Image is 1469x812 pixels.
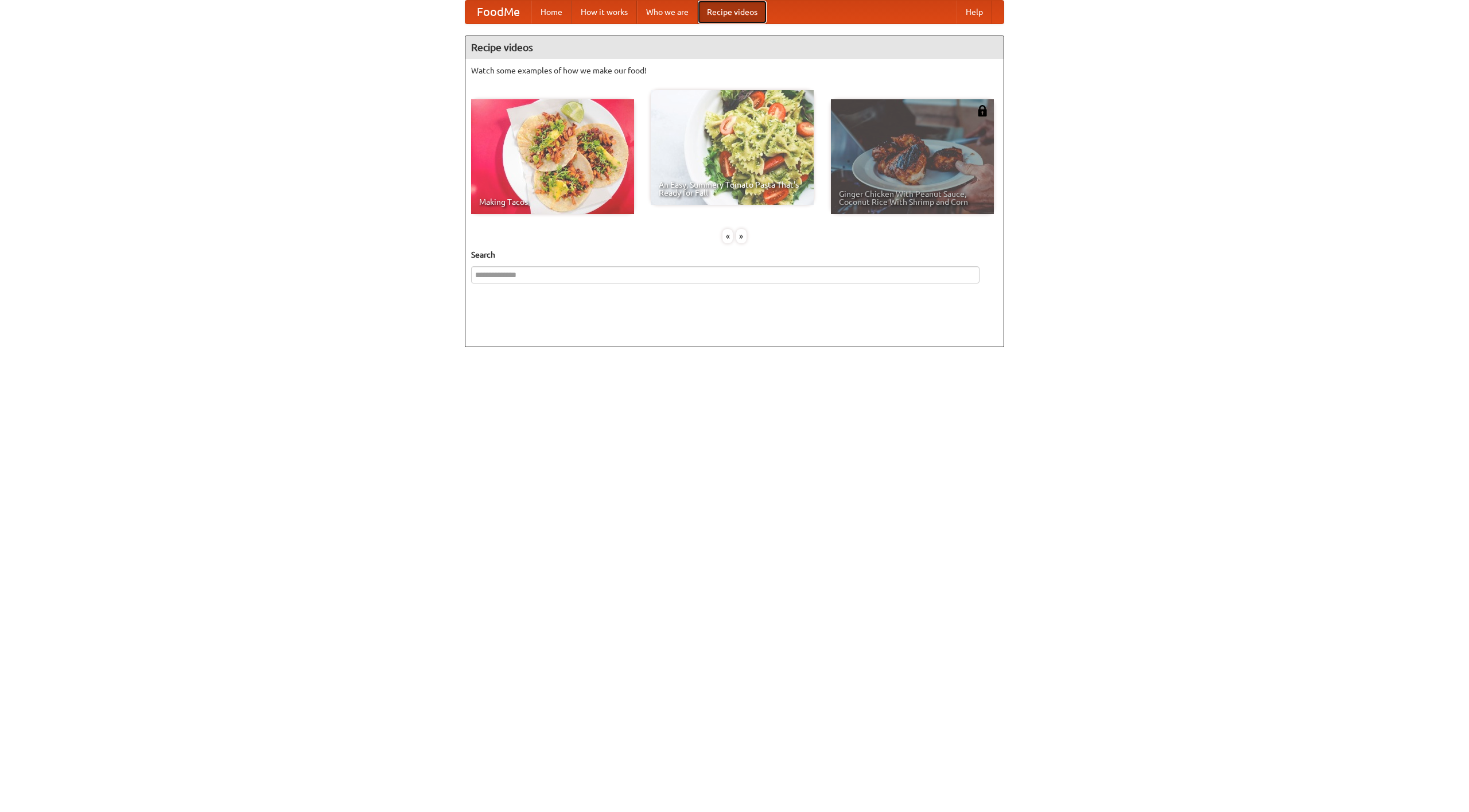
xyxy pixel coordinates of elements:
h4: Recipe videos [465,36,1004,59]
div: « [722,229,733,243]
span: Making Tacos [479,198,626,206]
a: Who we are [637,1,698,24]
a: How it works [572,1,637,24]
a: Help [957,1,992,24]
a: Recipe videos [698,1,767,24]
a: Home [531,1,572,24]
h5: Search [471,249,998,261]
a: Making Tacos [471,99,634,214]
img: 483408.png [977,105,988,116]
div: » [736,229,747,243]
a: FoodMe [465,1,531,24]
p: Watch some examples of how we make our food! [471,65,998,76]
span: An Easy, Summery Tomato Pasta That's Ready for Fall [659,181,806,197]
a: An Easy, Summery Tomato Pasta That's Ready for Fall [651,90,814,205]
